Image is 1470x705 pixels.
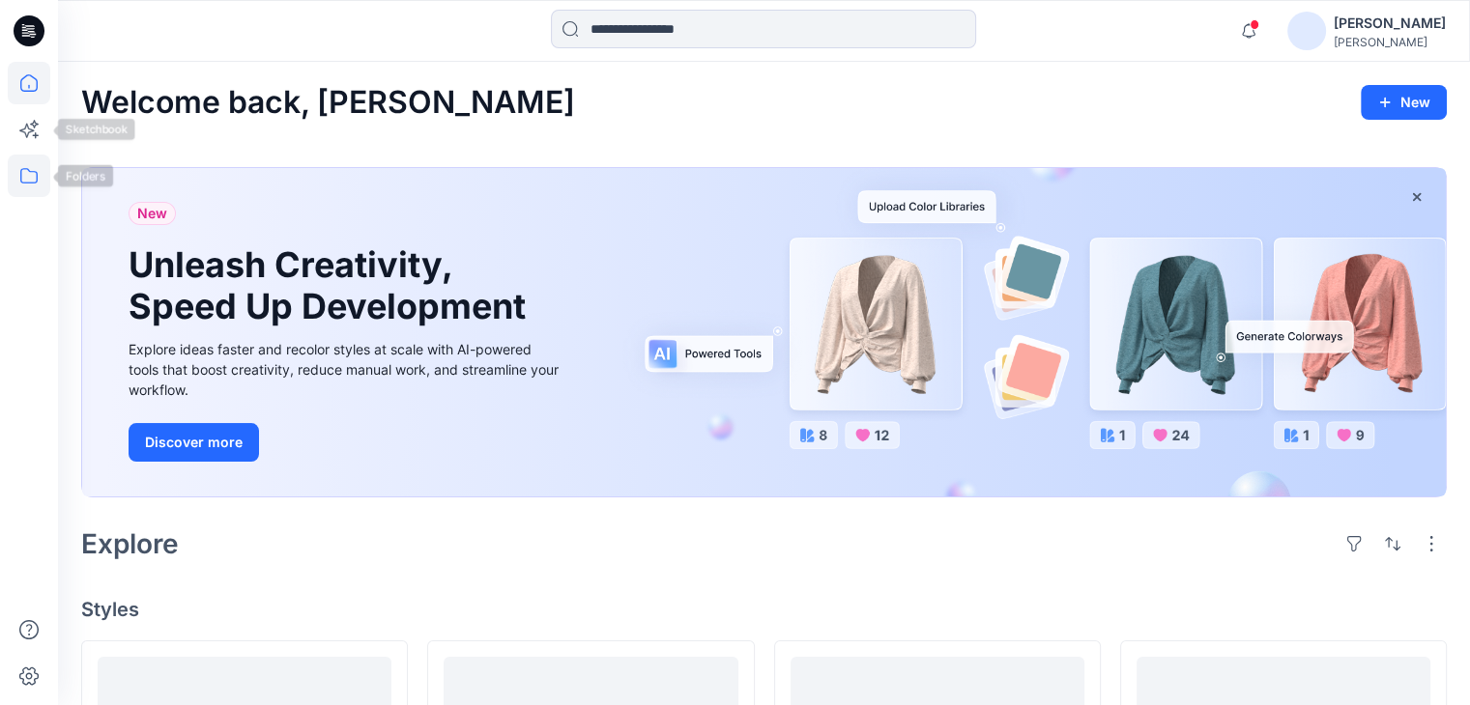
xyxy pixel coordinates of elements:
[1287,12,1326,50] img: avatar
[137,202,167,225] span: New
[129,244,534,327] h1: Unleash Creativity, Speed Up Development
[129,339,563,400] div: Explore ideas faster and recolor styles at scale with AI-powered tools that boost creativity, red...
[81,528,179,559] h2: Explore
[1361,85,1447,120] button: New
[81,85,575,121] h2: Welcome back, [PERSON_NAME]
[1334,35,1446,49] div: [PERSON_NAME]
[129,423,259,462] button: Discover more
[129,423,563,462] a: Discover more
[81,598,1447,621] h4: Styles
[1334,12,1446,35] div: [PERSON_NAME]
